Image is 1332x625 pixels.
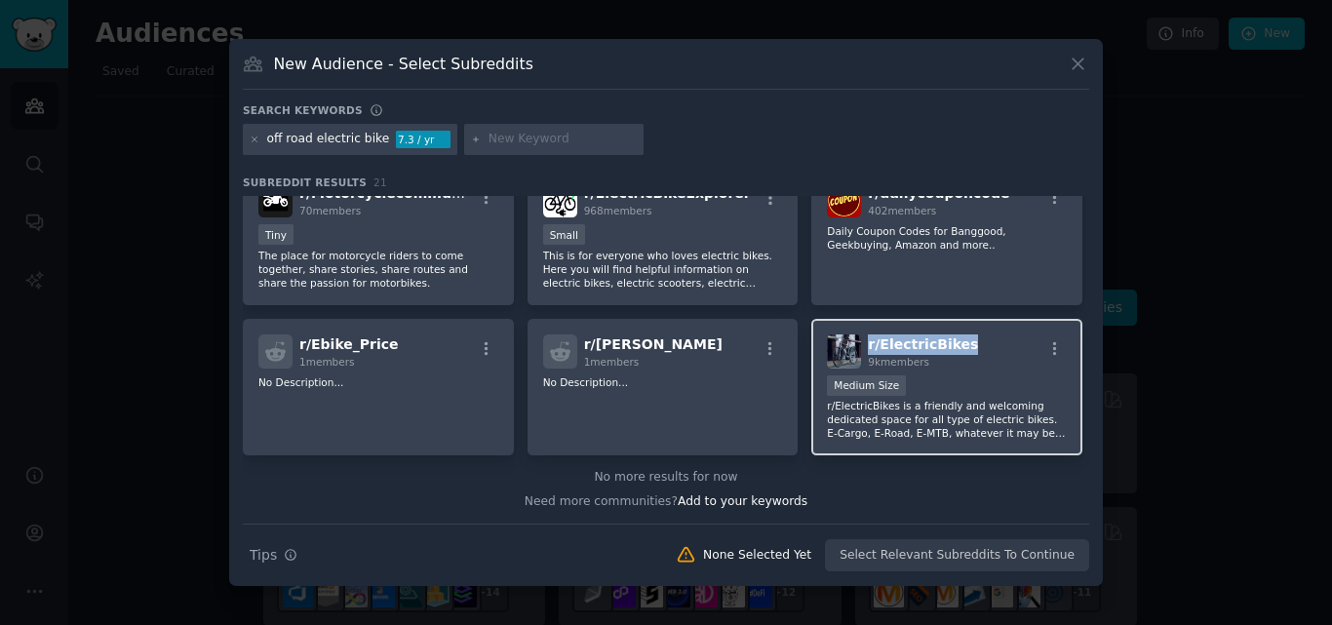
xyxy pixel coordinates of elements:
span: 21 [373,176,387,188]
div: Medium Size [827,375,906,396]
h3: Search keywords [243,103,363,117]
p: No Description... [543,375,783,389]
div: Tiny [258,224,294,245]
p: r/ElectricBikes is a friendly and welcoming dedicated space for all type of electric bikes. E-Car... [827,399,1067,440]
img: ElectricBikes [827,334,861,369]
span: 968 members [584,205,652,216]
div: off road electric bike [267,131,390,148]
p: Daily Coupon Codes for Banggood, Geekbuying, Amazon and more.. [827,224,1067,252]
p: No Description... [258,375,498,389]
img: Motorcyclecommunity [258,183,293,217]
span: 70 members [299,205,361,216]
span: r/ ElectricBikes [868,336,978,352]
span: r/ [PERSON_NAME] [584,336,723,352]
div: None Selected Yet [703,547,811,565]
div: Small [543,224,585,245]
span: Add to your keywords [678,494,807,508]
span: Tips [250,545,277,566]
div: 7.3 / yr [396,131,451,148]
span: 1 members [299,356,355,368]
input: New Keyword [489,131,637,148]
span: 402 members [868,205,936,216]
div: Need more communities? [243,487,1089,511]
span: r/ Ebike_Price [299,336,399,352]
span: 9k members [868,356,929,368]
p: The place for motorcycle riders to come together, share stories, share routes and share the passi... [258,249,498,290]
img: dailycouponcode [827,183,861,217]
span: 1 members [584,356,640,368]
div: No more results for now [243,469,1089,487]
img: ElectricBikeExplorer [543,183,577,217]
span: Subreddit Results [243,176,367,189]
p: This is for everyone who loves electric bikes. Here you will find helpful information on electric... [543,249,783,290]
h3: New Audience - Select Subreddits [274,54,533,74]
button: Tips [243,538,304,572]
